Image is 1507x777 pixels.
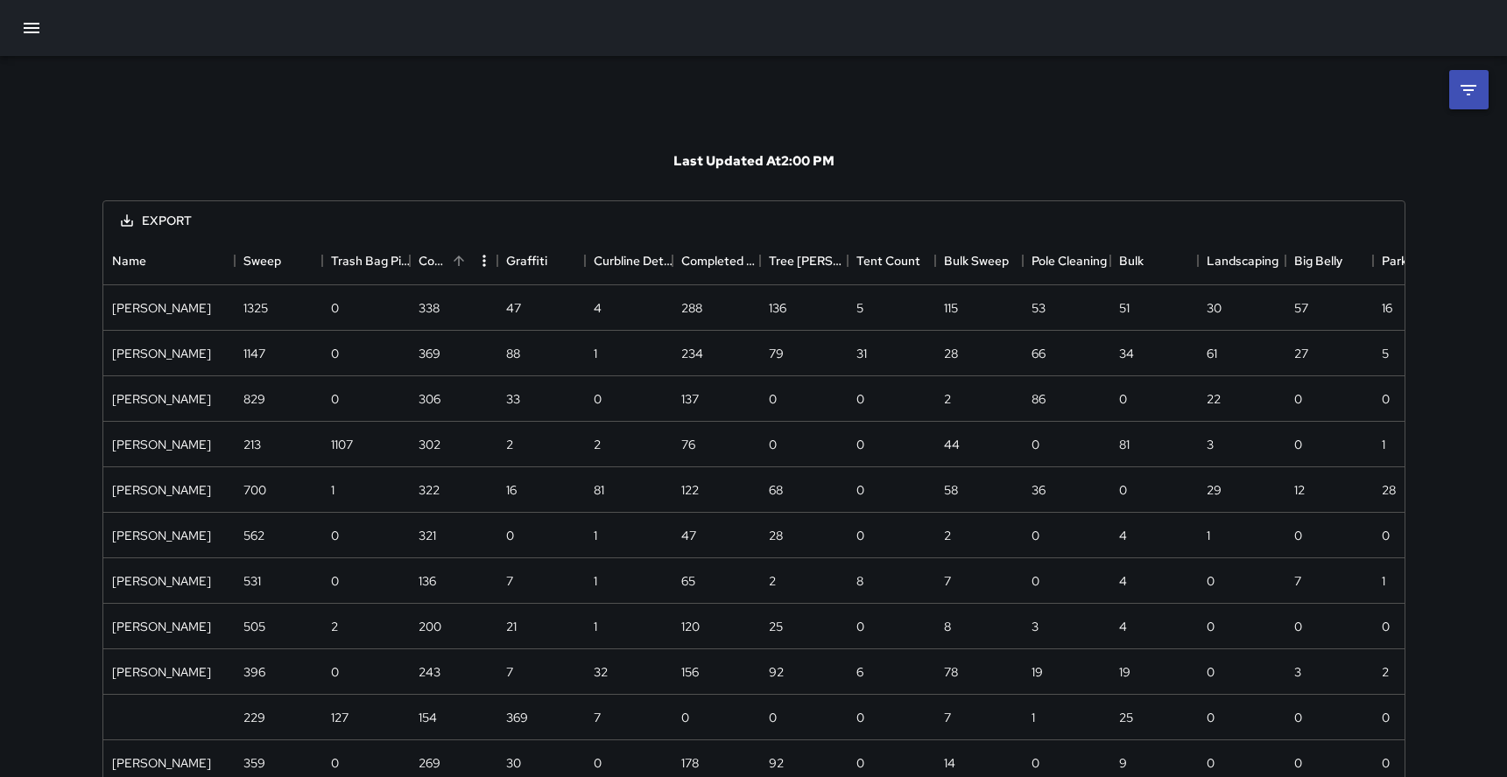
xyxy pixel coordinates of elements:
[681,572,695,590] div: 65
[243,754,265,772] div: 359
[769,299,786,317] div: 136
[944,390,951,408] div: 2
[594,572,597,590] div: 1
[1207,754,1215,772] div: 0
[243,236,281,285] div: Sweep
[760,236,848,285] div: Tree Wells
[1294,709,1302,726] div: 0
[1207,572,1215,590] div: 0
[856,481,864,499] div: 0
[594,299,602,317] div: 4
[1032,527,1039,544] div: 0
[1032,663,1043,681] div: 19
[594,436,601,453] div: 2
[331,527,339,544] div: 0
[1032,618,1039,635] div: 3
[856,299,863,317] div: 5
[1382,709,1390,726] div: 0
[447,248,471,273] button: Sort
[594,390,602,408] div: 0
[856,663,863,681] div: 6
[331,663,339,681] div: 0
[1207,345,1217,362] div: 61
[1207,390,1221,408] div: 22
[1382,481,1396,499] div: 28
[856,345,867,362] div: 31
[1294,527,1302,544] div: 0
[1294,390,1302,408] div: 0
[1294,481,1305,499] div: 12
[935,236,1023,285] div: Bulk Sweep
[856,436,864,453] div: 0
[243,709,265,726] div: 229
[497,236,585,285] div: Graffiti
[681,481,699,499] div: 122
[1294,436,1302,453] div: 0
[419,299,440,317] div: 338
[681,527,696,544] div: 47
[419,754,440,772] div: 269
[506,572,513,590] div: 7
[331,390,339,408] div: 0
[1119,572,1127,590] div: 4
[1032,436,1039,453] div: 0
[856,754,864,772] div: 0
[769,754,784,772] div: 92
[769,663,784,681] div: 92
[506,236,547,285] div: Graffiti
[1119,663,1130,681] div: 19
[331,236,410,285] div: Trash Bag Pickup
[1294,572,1301,590] div: 7
[506,436,513,453] div: 2
[1207,299,1222,317] div: 30
[1032,236,1107,285] div: Pole Cleaning
[1207,618,1215,635] div: 0
[243,527,264,544] div: 562
[594,754,602,772] div: 0
[1119,299,1130,317] div: 51
[1023,236,1110,285] div: Pole Cleaning
[1119,709,1133,726] div: 25
[769,572,776,590] div: 2
[1119,436,1130,453] div: 81
[1294,663,1301,681] div: 3
[506,709,528,726] div: 369
[112,345,211,362] div: Eddie Ballestros
[944,754,955,772] div: 14
[243,663,265,681] div: 396
[1198,236,1285,285] div: Landscaping
[331,345,339,362] div: 0
[1294,618,1302,635] div: 0
[1119,236,1144,285] div: Bulk
[681,663,699,681] div: 156
[944,236,1009,285] div: Bulk Sweep
[856,709,864,726] div: 0
[235,236,322,285] div: Sweep
[1032,345,1046,362] div: 66
[331,572,339,590] div: 0
[419,618,441,635] div: 200
[856,618,864,635] div: 0
[769,527,783,544] div: 28
[1119,481,1127,499] div: 0
[944,663,958,681] div: 78
[112,754,211,772] div: Gordon Rowe
[1119,618,1127,635] div: 4
[1382,618,1390,635] div: 0
[944,481,958,499] div: 58
[112,527,211,544] div: Jason Gregg
[673,236,760,285] div: Completed Trash Bags
[1382,663,1389,681] div: 2
[112,299,211,317] div: Katherine Treminio
[112,618,211,635] div: Enrique Cervantes
[1207,481,1222,499] div: 29
[673,152,834,170] h6: Last Updated At 2:00 PM
[1294,754,1302,772] div: 0
[594,236,673,285] div: Curbline Detail
[243,299,268,317] div: 1325
[1382,345,1389,362] div: 5
[1382,572,1385,590] div: 1
[944,709,951,726] div: 7
[243,345,265,362] div: 1147
[112,663,211,681] div: Kenneth Ware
